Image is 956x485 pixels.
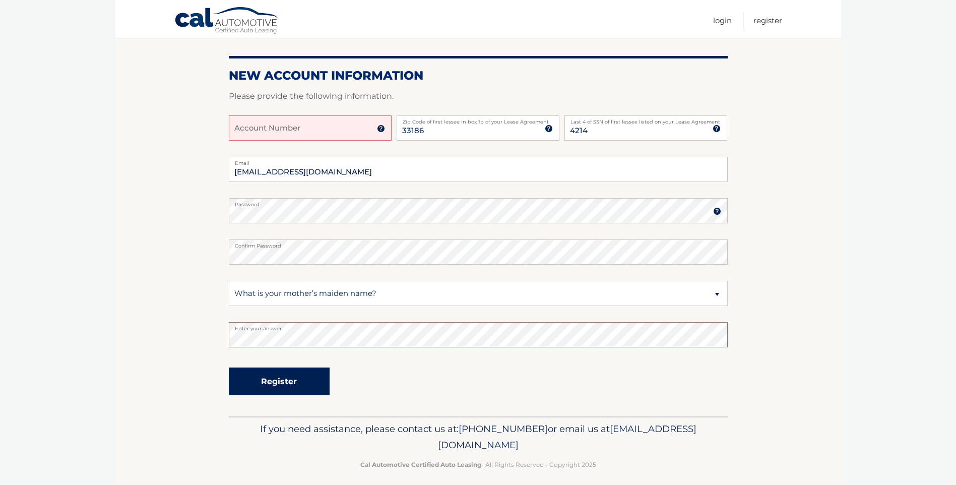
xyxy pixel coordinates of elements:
[397,115,559,141] input: Zip Code
[713,12,732,29] a: Login
[753,12,782,29] a: Register
[438,423,696,451] span: [EMAIL_ADDRESS][DOMAIN_NAME]
[229,115,392,141] input: Account Number
[545,125,553,133] img: tooltip.svg
[229,157,728,165] label: Email
[564,115,727,141] input: SSN or EIN (last 4 digits only)
[235,459,721,470] p: - All Rights Reserved - Copyright 2025
[229,368,330,395] button: Register
[174,7,280,36] a: Cal Automotive
[713,207,721,215] img: tooltip.svg
[459,423,548,435] span: [PHONE_NUMBER]
[564,115,727,124] label: Last 4 of SSN of first lessee listed on your Lease Agreement
[229,157,728,182] input: Email
[397,115,559,124] label: Zip Code of first lessee in box 1b of your Lease Agreement
[229,322,728,330] label: Enter your answer
[235,421,721,453] p: If you need assistance, please contact us at: or email us at
[377,125,385,133] img: tooltip.svg
[229,89,728,103] p: Please provide the following information.
[713,125,721,133] img: tooltip.svg
[229,68,728,83] h2: New Account Information
[360,461,481,468] strong: Cal Automotive Certified Auto Leasing
[229,239,728,248] label: Confirm Password
[229,198,728,206] label: Password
